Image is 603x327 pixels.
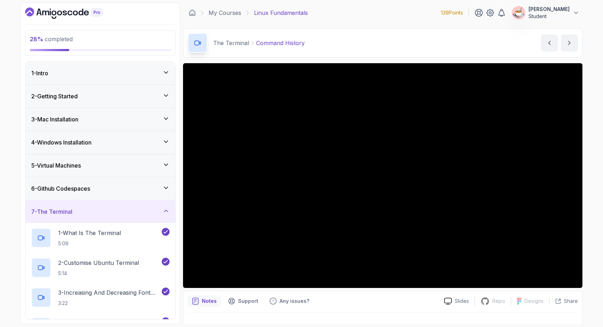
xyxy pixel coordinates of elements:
[58,240,121,247] p: 5:09
[26,85,175,108] button: 2-Getting Started
[58,229,121,237] p: 1 - What Is The Terminal
[564,298,578,305] p: Share
[26,62,175,85] button: 1-Intro
[280,298,309,305] p: Any issues?
[31,288,170,307] button: 3-Increasing And Decreasing Font Size3:22
[183,63,582,288] iframe: 11 - Command History
[31,184,90,193] h3: 6 - Github Codespaces
[254,9,308,17] p: Linux Fundamentals
[455,298,469,305] p: Slides
[209,9,241,17] a: My Courses
[31,161,81,170] h3: 5 - Virtual Machines
[31,228,170,248] button: 1-What Is The Terminal5:09
[58,270,139,277] p: 5:14
[26,154,175,177] button: 5-Virtual Machines
[30,36,73,43] span: completed
[58,318,160,327] p: 4 - Open And Close Tabs And Terminal
[224,295,262,307] button: Support button
[31,138,92,147] h3: 4 - Windows Installation
[189,9,196,16] a: Dashboard
[549,298,578,305] button: Share
[26,200,175,223] button: 7-The Terminal
[202,298,217,305] p: Notes
[512,6,525,20] img: user profile image
[256,39,305,47] p: Command History
[438,298,475,305] a: Slides
[31,92,78,100] h3: 2 - Getting Started
[31,207,72,216] h3: 7 - The Terminal
[265,295,314,307] button: Feedback button
[511,6,580,20] button: user profile image[PERSON_NAME]Student
[238,298,258,305] p: Support
[31,115,78,124] h3: 3 - Mac Installation
[58,258,139,267] p: 2 - Customise Ubuntu Terminal
[30,36,43,43] span: 28 %
[25,7,119,19] a: Dashboard
[58,288,160,297] p: 3 - Increasing And Decreasing Font Size
[441,9,463,16] p: 139 Points
[561,34,578,51] button: next content
[58,300,160,307] p: 3:22
[492,298,505,305] p: Repo
[213,39,249,47] p: The Terminal
[525,298,543,305] p: Designs
[541,34,558,51] button: previous content
[26,131,175,154] button: 4-Windows Installation
[529,13,570,20] p: Student
[31,69,48,77] h3: 1 - Intro
[26,108,175,131] button: 3-Mac Installation
[188,295,221,307] button: notes button
[31,258,170,278] button: 2-Customise Ubuntu Terminal5:14
[26,177,175,200] button: 6-Github Codespaces
[529,6,570,13] p: [PERSON_NAME]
